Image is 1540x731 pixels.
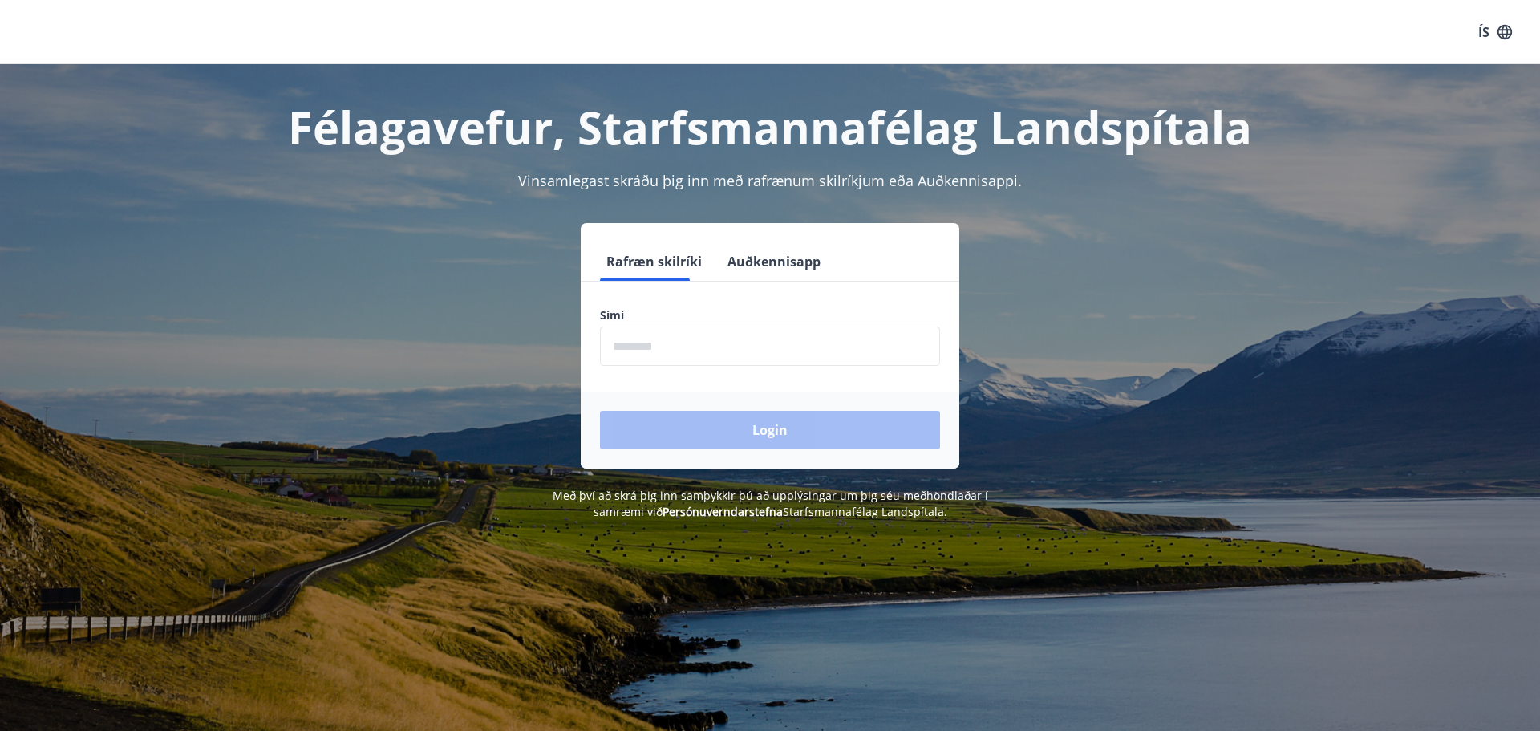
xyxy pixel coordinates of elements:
label: Sími [600,307,940,323]
button: Rafræn skilríki [600,242,708,281]
button: ÍS [1469,18,1521,47]
button: Auðkennisapp [721,242,827,281]
span: Með því að skrá þig inn samþykkir þú að upplýsingar um þig séu meðhöndlaðar í samræmi við Starfsm... [553,488,988,519]
a: Persónuverndarstefna [663,504,783,519]
span: Vinsamlegast skráðu þig inn með rafrænum skilríkjum eða Auðkennisappi. [518,171,1022,190]
h1: Félagavefur, Starfsmannafélag Landspítala [212,96,1328,157]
